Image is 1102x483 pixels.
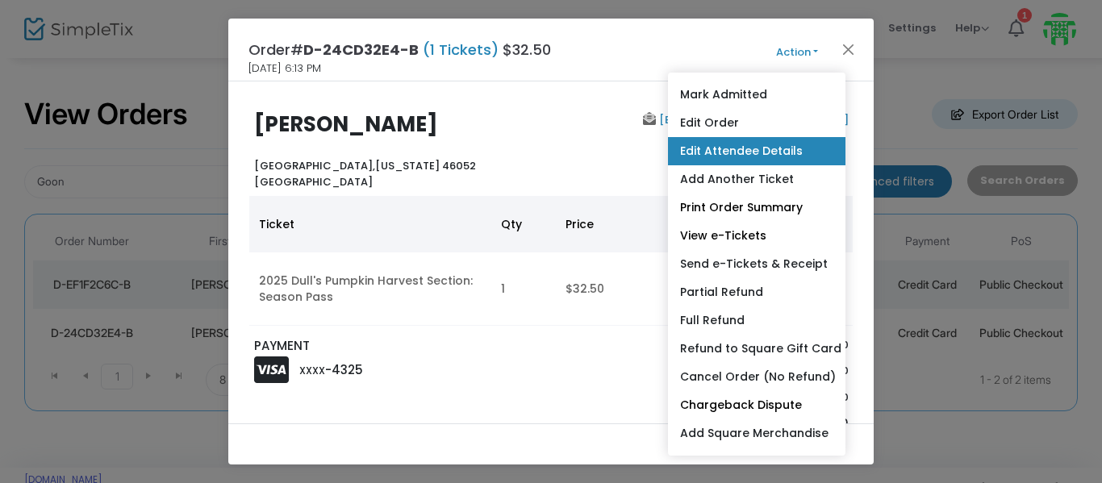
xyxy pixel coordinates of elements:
button: Close [838,39,859,60]
a: View e-Tickets [668,222,845,250]
a: Add Square Merchandise [668,419,845,448]
p: Order Total [635,415,772,434]
span: -4325 [325,361,363,378]
a: Refund to Square Gift Card [668,335,845,363]
button: Action [749,44,845,61]
span: [DATE] 6:13 PM [248,60,321,77]
span: [GEOGRAPHIC_DATA], [254,158,375,173]
p: Tax Total [635,389,772,406]
td: 1 [491,252,556,326]
td: 2025 Dull's Pumpkin Harvest Section: Season Pass [249,252,491,326]
b: [PERSON_NAME] [254,110,438,139]
a: Send e-Tickets & Receipt [668,250,845,278]
p: PAYMENT [254,337,544,356]
span: (1 Tickets) [419,40,503,60]
th: Price [556,196,709,252]
b: [US_STATE] 46052 [GEOGRAPHIC_DATA] [254,158,476,189]
span: D-24CD32E4-B [303,40,419,60]
a: Edit Order [668,109,845,137]
a: Mark Admitted [668,81,845,109]
span: XXXX [299,364,325,377]
td: $32.50 [556,252,709,326]
div: Data table [249,196,853,326]
th: Qty [491,196,556,252]
a: Chargeback Dispute [668,391,845,419]
a: Cancel Order (No Refund) [668,363,845,391]
h4: Order# $32.50 [248,39,551,60]
th: Ticket [249,196,491,252]
a: Add Another Ticket [668,165,845,194]
a: Partial Refund [668,278,845,306]
p: Sub total [635,337,772,353]
a: Edit Attendee Details [668,137,845,165]
p: Service Fee Total [635,363,772,379]
a: Print Order Summary [668,194,845,222]
a: Full Refund [668,306,845,335]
